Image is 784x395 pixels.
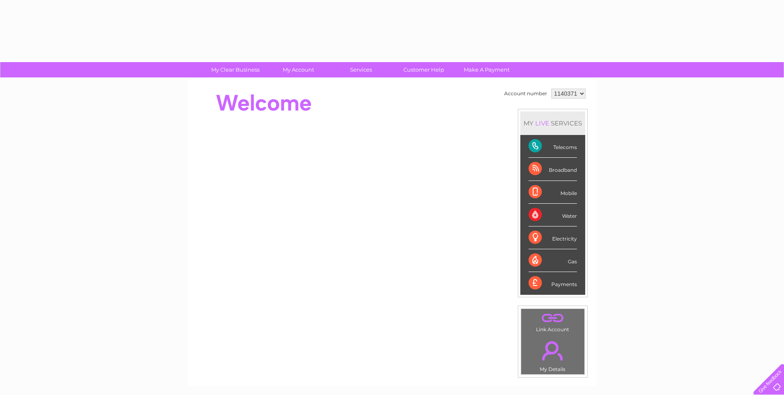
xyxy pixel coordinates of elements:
div: Electricity [529,226,577,249]
div: Water [529,204,577,226]
td: My Details [521,334,585,375]
a: . [523,311,582,325]
a: My Account [264,62,332,77]
div: Broadband [529,158,577,181]
a: . [523,336,582,365]
a: My Clear Business [201,62,269,77]
div: Mobile [529,181,577,204]
td: Link Account [521,308,585,335]
div: Payments [529,272,577,294]
td: Account number [502,87,549,101]
a: Make A Payment [453,62,521,77]
div: LIVE [534,119,551,127]
a: Customer Help [390,62,458,77]
div: Telecoms [529,135,577,158]
div: Gas [529,249,577,272]
a: Services [327,62,395,77]
div: MY SERVICES [520,111,585,135]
